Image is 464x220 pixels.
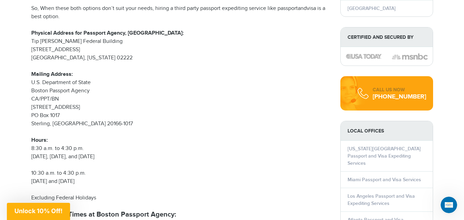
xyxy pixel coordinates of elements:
[441,197,457,213] iframe: Intercom live chat
[31,210,176,219] strong: Processing Times at Boston Passport Agency:
[341,27,433,47] strong: Certified and Secured by
[31,4,330,21] p: So, When these both options don’t suit your needs, hiring a third party passport expediting servi...
[31,169,330,186] p: 10:30 a.m. to 4:30 p.m. [DATE] and [DATE]
[392,53,428,61] img: image description
[7,203,70,220] div: Unlock 10% Off!
[348,5,396,11] a: [GEOGRAPHIC_DATA]
[348,146,421,166] a: [US_STATE][GEOGRAPHIC_DATA] Passport and Visa Expediting Services
[373,86,426,93] div: CALL US NOW
[31,136,330,161] p: 8:30 a.m. to 4:30 p.m. [DATE], [DATE], and [DATE]
[348,193,415,206] a: Los Angeles Passport and Visa Expediting Services
[31,70,330,128] p: U.S. Department of State Boston Passport Agency CA/PPT/BN [STREET_ADDRESS] PO Box 1017 Sterling, ...
[346,54,382,59] img: image description
[14,207,63,215] span: Unlock 10% Off!
[348,177,421,183] a: Miami Passport and Visa Services
[31,29,330,62] p: Tip [PERSON_NAME] Federal Building [STREET_ADDRESS] [GEOGRAPHIC_DATA], [US_STATE] 02222
[31,137,48,143] strong: Hours:
[341,121,433,141] strong: LOCAL OFFICES
[31,30,184,36] strong: Physical Address for Passport Agency, [GEOGRAPHIC_DATA]:
[31,71,73,78] strong: Mailing Address:
[31,194,330,202] p: Excluding Federal Holidays
[373,93,426,100] div: [PHONE_NUMBER]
